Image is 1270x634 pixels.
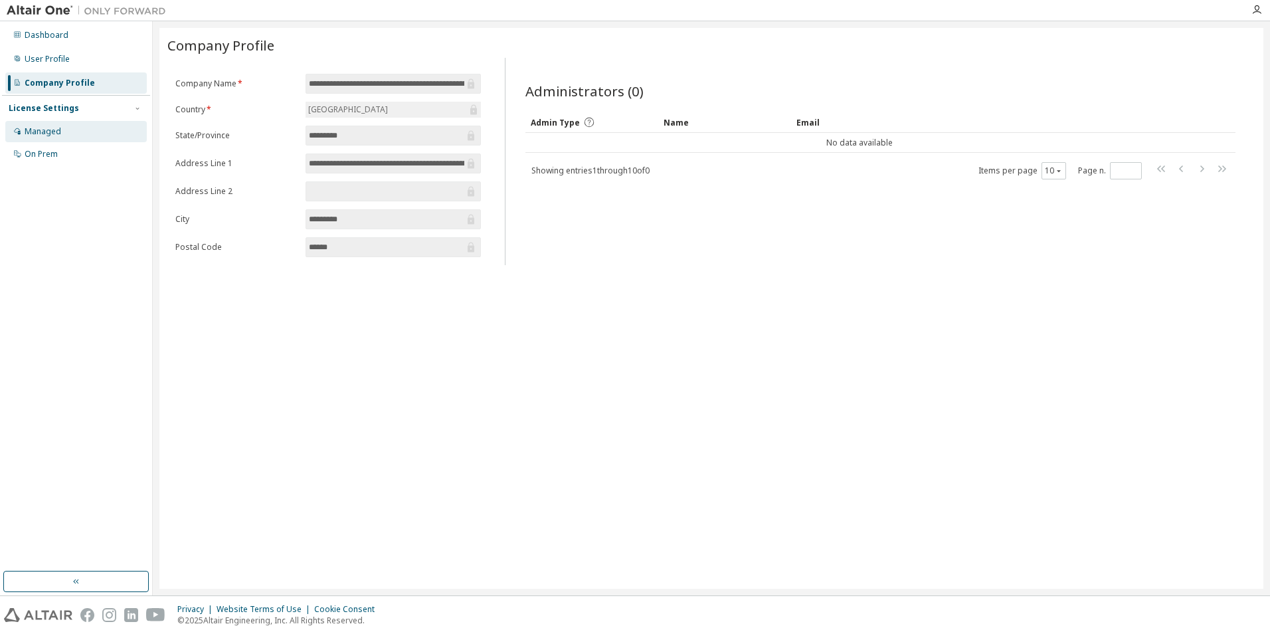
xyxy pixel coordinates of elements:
img: instagram.svg [102,608,116,622]
div: License Settings [9,103,79,114]
label: Address Line 1 [175,158,298,169]
label: Country [175,104,298,115]
div: [GEOGRAPHIC_DATA] [306,102,390,117]
td: No data available [525,133,1193,153]
label: Postal Code [175,242,298,253]
div: On Prem [25,149,58,159]
div: Name [664,112,786,133]
img: facebook.svg [80,608,94,622]
div: Cookie Consent [314,604,383,615]
div: Dashboard [25,30,68,41]
div: Email [796,112,919,133]
img: altair_logo.svg [4,608,72,622]
img: youtube.svg [146,608,165,622]
img: linkedin.svg [124,608,138,622]
span: Company Profile [167,36,274,54]
label: Company Name [175,78,298,89]
button: 10 [1045,165,1063,176]
div: Website Terms of Use [217,604,314,615]
label: City [175,214,298,225]
p: © 2025 Altair Engineering, Inc. All Rights Reserved. [177,615,383,626]
div: Managed [25,126,61,137]
span: Admin Type [531,117,580,128]
label: State/Province [175,130,298,141]
div: User Profile [25,54,70,64]
span: Showing entries 1 through 10 of 0 [531,165,650,176]
div: [GEOGRAPHIC_DATA] [306,102,481,118]
label: Address Line 2 [175,186,298,197]
span: Administrators (0) [525,82,644,100]
div: Company Profile [25,78,95,88]
span: Page n. [1078,162,1142,179]
img: Altair One [7,4,173,17]
div: Privacy [177,604,217,615]
span: Items per page [978,162,1066,179]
